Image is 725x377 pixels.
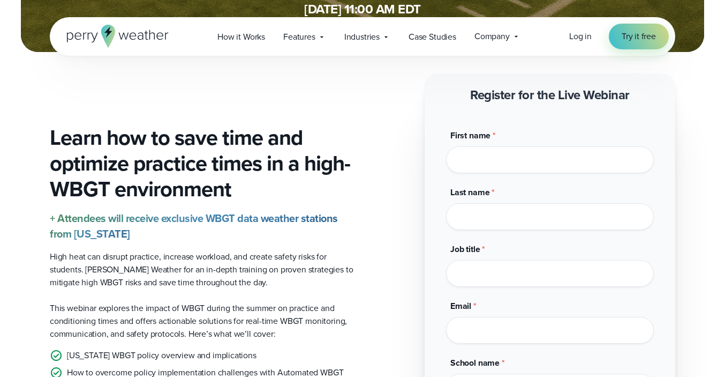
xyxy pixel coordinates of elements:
[208,26,274,48] a: How it Works
[50,210,338,242] strong: + Attendees will receive exclusive WBGT data weather stations from [US_STATE]
[344,31,380,43] span: Industries
[474,30,510,43] span: Company
[217,31,265,43] span: How it Works
[50,125,354,202] h3: Learn how to save time and optimize practice times in a high-WBGT environment
[409,31,456,43] span: Case Studies
[450,243,480,255] span: Job title
[569,30,592,42] span: Log in
[450,186,489,198] span: Last name
[67,349,256,362] p: [US_STATE] WBGT policy overview and implications
[609,24,669,49] a: Try it free
[470,85,630,105] strong: Register for the Live Webinar
[450,357,500,369] span: School name
[450,300,471,312] span: Email
[450,129,490,142] span: First name
[622,30,656,43] span: Try it free
[50,302,354,341] p: This webinar explores the impact of WBGT during the summer on practice and conditioning times and...
[569,30,592,43] a: Log in
[399,26,465,48] a: Case Studies
[50,250,354,289] p: High heat can disrupt practice, increase workload, and create safety risks for students. [PERSON_...
[283,31,315,43] span: Features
